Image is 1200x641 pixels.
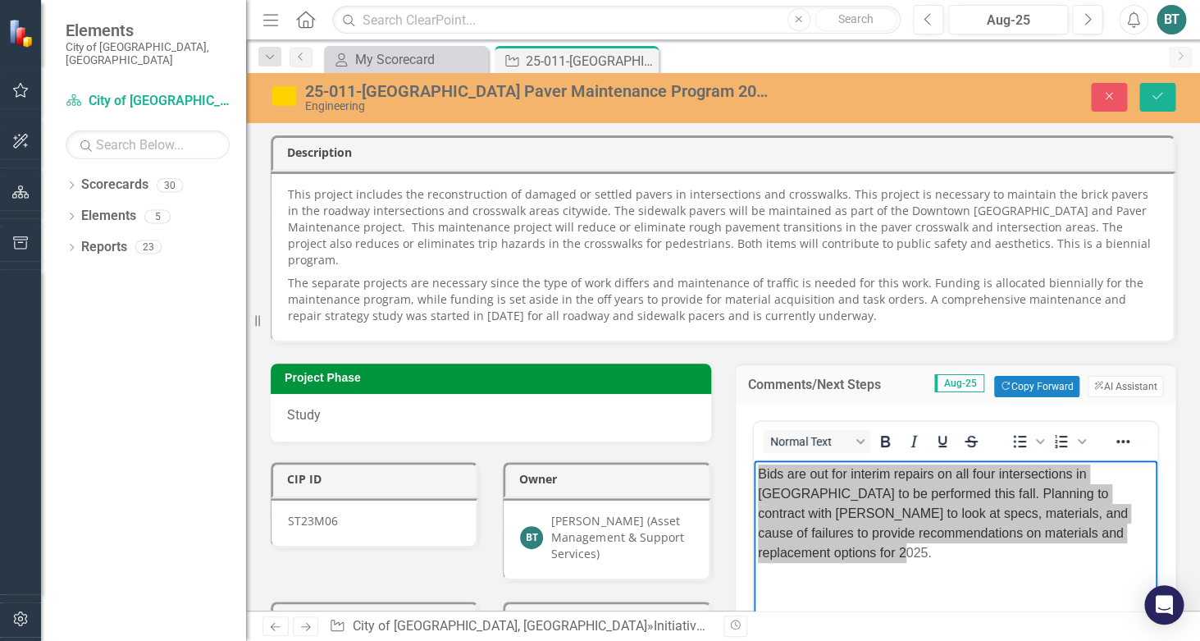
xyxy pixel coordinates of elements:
[66,21,230,40] span: Elements
[66,92,230,111] a: City of [GEOGRAPHIC_DATA], [GEOGRAPHIC_DATA]
[1157,5,1186,34] button: BT
[81,238,127,257] a: Reports
[1109,430,1137,453] button: Reveal or hide additional toolbar items
[520,526,543,549] div: BT
[287,407,321,423] span: Study
[355,49,484,70] div: My Scorecard
[929,430,956,453] button: Underline
[994,376,1079,397] button: Copy Forward
[654,618,710,634] a: Initiatives
[305,100,769,112] div: Engineering
[748,378,901,392] h3: Comments/Next Steps
[770,435,851,448] span: Normal Text
[900,430,928,453] button: Italic
[288,186,1157,272] p: This project includes the reconstruction of damaged or settled pavers in intersections and crossw...
[329,617,710,636] div: » »
[81,207,136,226] a: Elements
[948,5,1068,34] button: Aug-25
[353,618,647,634] a: City of [GEOGRAPHIC_DATA], [GEOGRAPHIC_DATA]
[157,178,183,192] div: 30
[519,473,700,485] h3: Owner
[526,51,655,71] div: 25-011-[GEOGRAPHIC_DATA] Paver Maintenance Program 2025
[66,130,230,159] input: Search Below...
[332,6,901,34] input: Search ClearPoint...
[285,372,703,384] h3: Project Phase
[934,374,984,392] span: Aug-25
[1006,430,1047,453] div: Bullet list
[288,513,338,529] span: ST23M06
[287,473,468,485] h3: CIP ID
[957,430,985,453] button: Strikethrough
[288,272,1157,324] p: The separate projects are necessary since the type of work differs and maintenance of traffic is ...
[144,209,171,223] div: 5
[328,49,484,70] a: My Scorecard
[271,83,297,109] img: Near Target
[764,430,870,453] button: Block Normal Text
[305,82,769,100] div: 25-011-[GEOGRAPHIC_DATA] Paver Maintenance Program 2025
[1047,430,1088,453] div: Numbered list
[837,12,873,25] span: Search
[81,176,148,195] a: Scorecards
[135,240,162,254] div: 23
[871,430,899,453] button: Bold
[8,18,37,47] img: ClearPoint Strategy
[287,146,1165,158] h3: Description
[66,40,230,67] small: City of [GEOGRAPHIC_DATA], [GEOGRAPHIC_DATA]
[1144,585,1184,625] div: Open Intercom Messenger
[551,513,691,562] div: [PERSON_NAME] (Asset Management & Support Services)
[814,8,897,31] button: Search
[954,11,1062,30] div: Aug-25
[1088,376,1163,397] button: AI Assistant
